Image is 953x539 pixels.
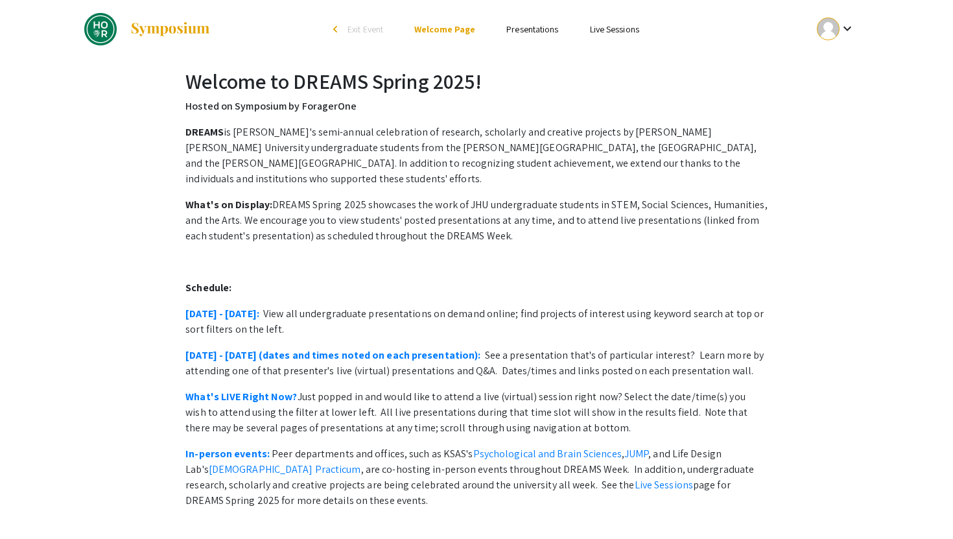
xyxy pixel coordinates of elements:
[333,25,341,33] div: arrow_back_ios
[624,447,648,461] a: JUMP
[414,23,475,35] a: Welcome Page
[185,198,272,211] strong: What's on Display:
[185,281,231,294] strong: Schedule:
[185,125,224,139] strong: DREAMS
[185,99,767,114] p: Hosted on Symposium by ForagerOne
[635,478,693,492] a: Live Sessions
[185,348,767,379] p: See a presentation that's of particular interest? Learn more by attending one of that presenter's...
[84,13,211,45] a: DREAMS Spring 2025
[185,306,767,337] p: View all undergraduate presentations on demand online; find projects of interest using keyword se...
[347,23,383,35] span: Exit Event
[10,481,55,529] iframe: Chat
[185,197,767,244] p: DREAMS Spring 2025 showcases the work of JHU undergraduate students in STEM, Social Sciences, Hum...
[840,21,855,36] mat-icon: Expand account dropdown
[506,23,558,35] a: Presentations
[130,21,211,37] img: Symposium by ForagerOne
[590,23,639,35] a: Live Sessions
[185,390,297,403] a: What's LIVE Right Now?
[185,446,767,509] p: Peer departments and offices, such as KSAS's , , and Life Design Lab's , are co-hosting in-person...
[185,69,767,93] h2: Welcome to DREAMS Spring 2025!
[185,389,767,436] p: Just popped in and would like to attend a live (virtual) session right now? Select the date/time(...
[473,447,622,461] a: Psychological and Brain Sciences
[185,307,259,320] a: [DATE] - [DATE]:
[185,125,767,187] p: is [PERSON_NAME]'s semi-annual celebration of research, scholarly and creative projects by [PERSO...
[209,462,361,476] a: [DEMOGRAPHIC_DATA] Practicum
[185,447,270,461] a: In-person events:
[803,14,869,43] button: Expand account dropdown
[84,13,117,45] img: DREAMS Spring 2025
[185,348,480,362] a: [DATE] - [DATE] (dates and times noted on each presentation):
